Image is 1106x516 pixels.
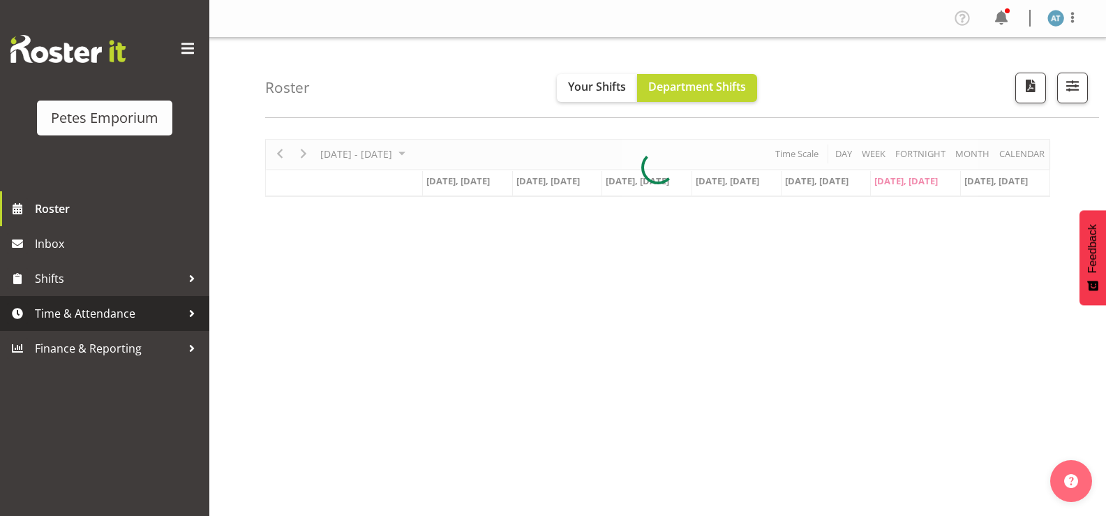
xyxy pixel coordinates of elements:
[1079,210,1106,305] button: Feedback - Show survey
[568,79,626,94] span: Your Shifts
[1047,10,1064,27] img: alex-micheal-taniwha5364.jpg
[1086,224,1099,273] span: Feedback
[1064,474,1078,488] img: help-xxl-2.png
[35,303,181,324] span: Time & Attendance
[10,35,126,63] img: Rosterit website logo
[51,108,158,128] div: Petes Emporium
[265,80,310,96] h4: Roster
[35,268,181,289] span: Shifts
[35,338,181,359] span: Finance & Reporting
[1057,73,1088,103] button: Filter Shifts
[1015,73,1046,103] button: Download a PDF of the roster according to the set date range.
[557,74,637,102] button: Your Shifts
[637,74,757,102] button: Department Shifts
[35,233,202,254] span: Inbox
[648,79,746,94] span: Department Shifts
[35,198,202,219] span: Roster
